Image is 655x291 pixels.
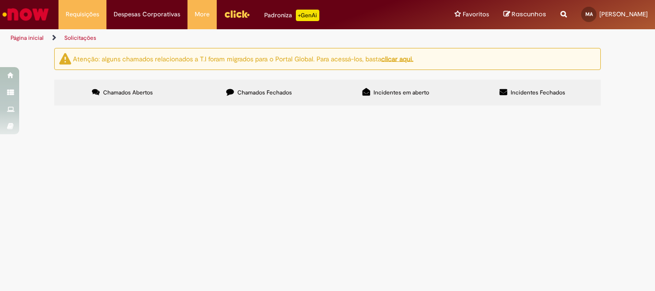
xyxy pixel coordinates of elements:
ul: Trilhas de página [7,29,430,47]
span: Favoritos [463,10,489,19]
a: Solicitações [64,34,96,42]
span: Chamados Abertos [103,89,153,96]
span: [PERSON_NAME] [599,10,648,18]
img: click_logo_yellow_360x200.png [224,7,250,21]
span: Rascunhos [512,10,546,19]
span: MA [585,11,593,17]
a: Página inicial [11,34,44,42]
p: +GenAi [296,10,319,21]
span: Incidentes Fechados [511,89,565,96]
a: clicar aqui. [381,54,413,63]
span: Requisições [66,10,99,19]
div: Padroniza [264,10,319,21]
span: Chamados Fechados [237,89,292,96]
span: Despesas Corporativas [114,10,180,19]
ng-bind-html: Atenção: alguns chamados relacionados a T.I foram migrados para o Portal Global. Para acessá-los,... [73,54,413,63]
img: ServiceNow [1,5,50,24]
span: Incidentes em aberto [374,89,429,96]
a: Rascunhos [503,10,546,19]
span: More [195,10,210,19]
